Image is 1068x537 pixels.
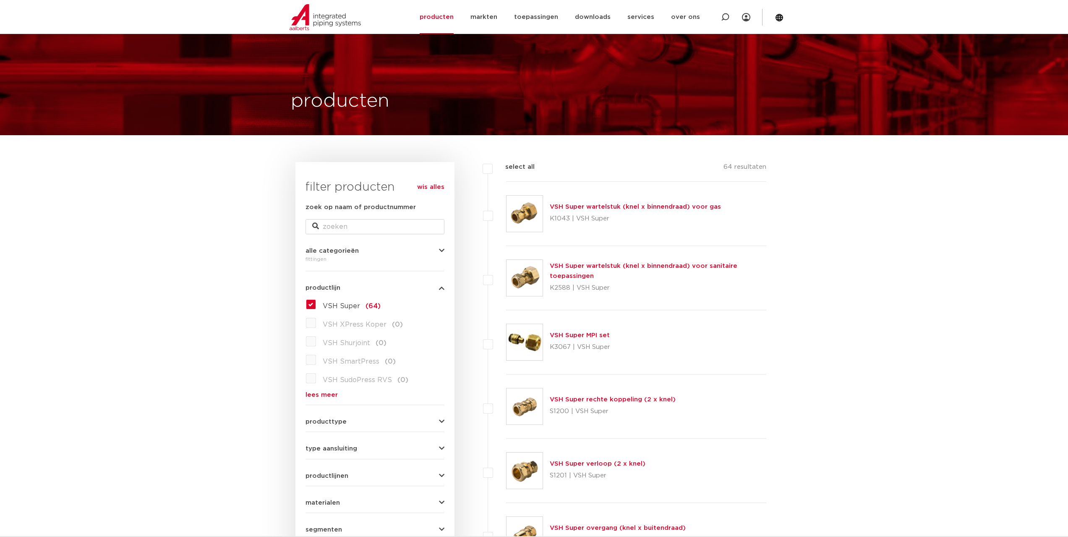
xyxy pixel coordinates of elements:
[306,285,444,291] button: productlijn
[323,321,386,328] span: VSH XPress Koper
[306,202,416,212] label: zoek op naam of productnummer
[507,324,543,360] img: Thumbnail for VSH Super MPI set
[323,340,370,346] span: VSH Shurjoint
[306,445,357,452] span: type aansluiting
[306,527,342,533] span: segmenten
[392,321,403,328] span: (0)
[306,392,444,398] a: lees meer
[550,332,610,338] a: VSH Super MPI set
[550,525,686,531] a: VSH Super overgang (knel x buitendraad)
[417,182,444,192] a: wis alles
[306,500,444,506] button: materialen
[550,405,676,418] p: S1200 | VSH Super
[323,303,360,309] span: VSH Super
[306,500,340,506] span: materialen
[397,377,408,383] span: (0)
[550,204,721,210] a: VSH Super wartelstuk (knel x binnendraad) voor gas
[723,162,766,175] p: 64 resultaten
[550,396,676,403] a: VSH Super rechte koppeling (2 x knel)
[306,419,347,425] span: producttype
[493,162,535,172] label: select all
[550,341,610,354] p: K3067 | VSH Super
[306,445,444,452] button: type aansluiting
[323,377,392,383] span: VSH SudoPress RVS
[306,527,444,533] button: segmenten
[507,260,543,296] img: Thumbnail for VSH Super wartelstuk (knel x binnendraad) voor sanitaire toepassingen
[306,254,444,264] div: fittingen
[550,461,645,467] a: VSH Super verloop (2 x knel)
[507,453,543,489] img: Thumbnail for VSH Super verloop (2 x knel)
[550,281,767,295] p: K2588 | VSH Super
[306,248,444,254] button: alle categorieën
[507,388,543,424] img: Thumbnail for VSH Super rechte koppeling (2 x knel)
[366,303,381,309] span: (64)
[306,285,340,291] span: productlijn
[550,212,721,225] p: K1043 | VSH Super
[306,473,348,479] span: productlijnen
[306,179,444,196] h3: filter producten
[306,248,359,254] span: alle categorieën
[291,88,389,115] h1: producten
[550,469,645,482] p: S1201 | VSH Super
[323,358,379,365] span: VSH SmartPress
[507,196,543,232] img: Thumbnail for VSH Super wartelstuk (knel x binnendraad) voor gas
[376,340,386,346] span: (0)
[306,219,444,234] input: zoeken
[306,473,444,479] button: productlijnen
[306,419,444,425] button: producttype
[385,358,396,365] span: (0)
[550,263,737,279] a: VSH Super wartelstuk (knel x binnendraad) voor sanitaire toepassingen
